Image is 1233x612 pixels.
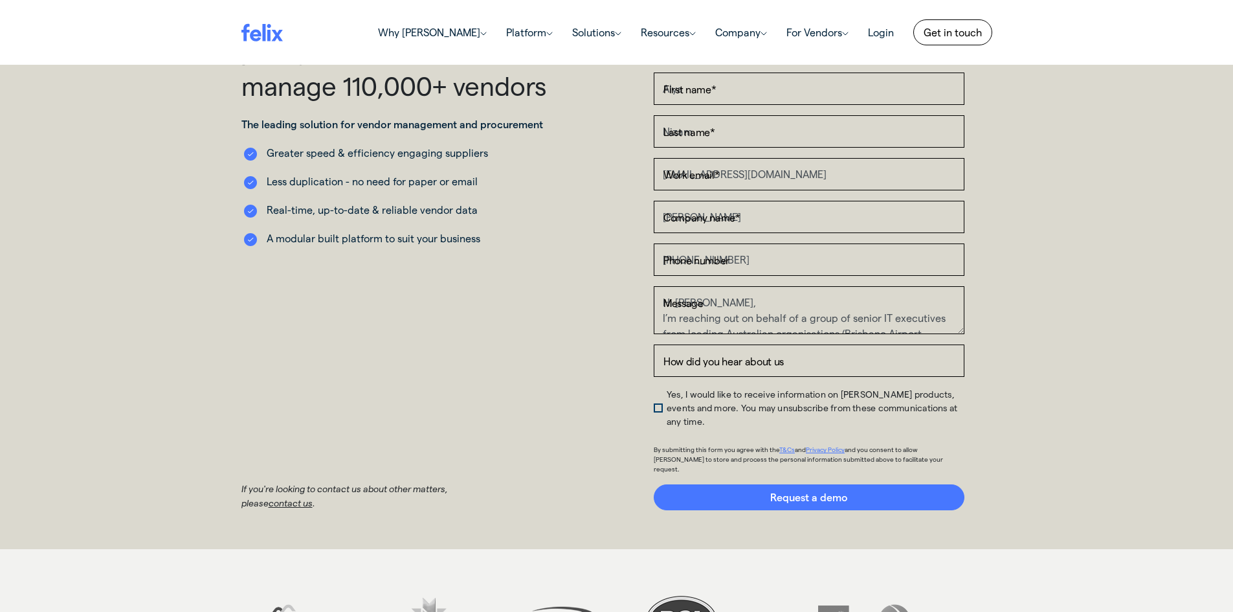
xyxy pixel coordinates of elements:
[241,39,552,101] h1: Join 8K+ users who manage 110,000+ vendors
[269,497,313,508] a: contact us
[241,202,552,218] li: Real-time, up-to-date & reliable vendor data
[241,482,500,511] p: If you're looking to contact us about other matters, please .
[631,19,705,45] a: Resources
[705,19,777,45] a: Company
[667,389,957,427] span: Yes, I would like to receive information on [PERSON_NAME] products, events and more. You may unsu...
[858,19,904,45] a: Login
[913,19,992,45] a: Get in touch
[654,286,964,334] textarea: Hi [PERSON_NAME], I’m reaching out on behalf of a group of senior IT executives from leading Aust...
[654,484,964,510] input: Request a demo
[779,446,795,453] a: T&Cs
[806,446,845,453] a: Privacy Policy
[241,118,543,130] strong: The leading solution for vendor management and procurement
[241,231,552,246] li: A modular built platform to suit your business
[241,174,552,189] li: Less duplication - no need for paper or email
[562,19,631,45] a: Solutions
[654,446,943,473] span: and you consent to allow [PERSON_NAME] to store and process the personal information submitted ab...
[241,23,283,41] img: felix logo
[654,446,779,453] span: By submitting this form you agree with the
[777,19,858,45] a: For Vendors
[368,19,496,45] a: Why [PERSON_NAME]
[795,446,806,453] span: and
[496,19,562,45] a: Platform
[241,145,552,161] li: Greater speed & efficiency engaging suppliers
